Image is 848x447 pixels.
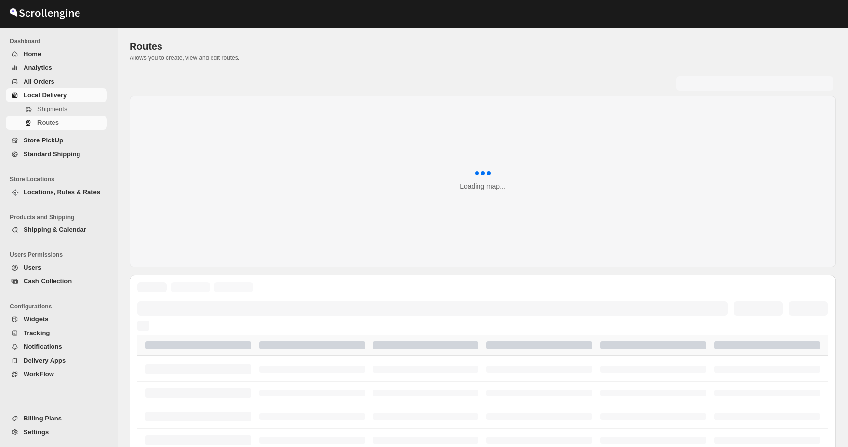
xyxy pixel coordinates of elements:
[24,137,63,144] span: Store PickUp
[6,102,107,116] button: Shipments
[24,188,100,196] span: Locations, Rules & Rates
[10,37,111,45] span: Dashboard
[24,357,66,364] span: Delivery Apps
[10,303,111,310] span: Configurations
[24,150,80,158] span: Standard Shipping
[460,181,505,191] div: Loading map...
[6,223,107,237] button: Shipping & Calendar
[24,370,54,378] span: WorkFlow
[24,64,52,71] span: Analytics
[24,343,62,350] span: Notifications
[130,41,162,52] span: Routes
[6,312,107,326] button: Widgets
[6,326,107,340] button: Tracking
[6,185,107,199] button: Locations, Rules & Rates
[24,415,62,422] span: Billing Plans
[6,61,107,75] button: Analytics
[10,213,111,221] span: Products and Shipping
[24,264,41,271] span: Users
[37,105,67,112] span: Shipments
[6,47,107,61] button: Home
[24,278,72,285] span: Cash Collection
[24,315,48,323] span: Widgets
[130,54,836,62] p: Allows you to create, view and edit routes.
[6,412,107,425] button: Billing Plans
[24,78,54,85] span: All Orders
[24,91,67,99] span: Local Delivery
[6,340,107,354] button: Notifications
[6,261,107,275] button: Users
[6,275,107,288] button: Cash Collection
[24,428,49,436] span: Settings
[10,251,111,259] span: Users Permissions
[6,425,107,439] button: Settings
[24,226,86,233] span: Shipping & Calendar
[24,329,50,336] span: Tracking
[6,116,107,130] button: Routes
[6,367,107,381] button: WorkFlow
[6,354,107,367] button: Delivery Apps
[10,175,111,183] span: Store Locations
[37,119,59,126] span: Routes
[6,75,107,88] button: All Orders
[24,50,41,57] span: Home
